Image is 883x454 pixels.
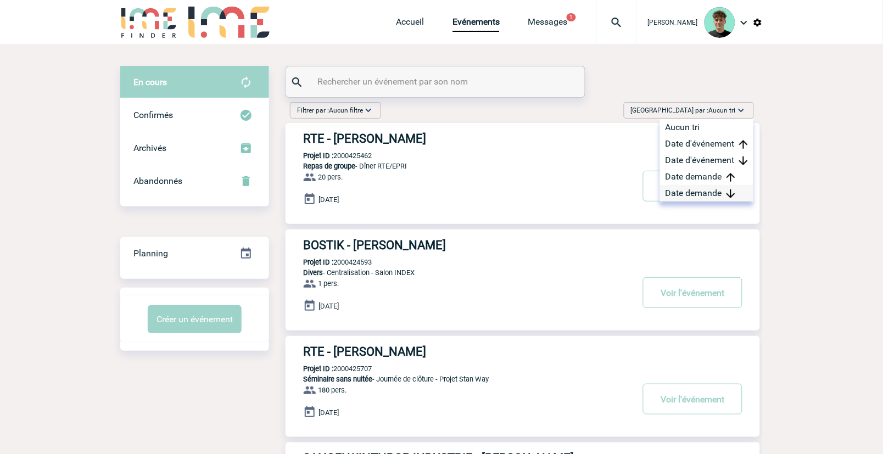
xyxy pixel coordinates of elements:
img: arrow_downward.png [739,156,748,165]
a: Evénements [452,16,500,32]
b: Projet ID : [303,258,333,266]
div: Aucun tri [660,119,753,136]
p: 2000425707 [286,365,372,373]
b: Projet ID : [303,365,333,373]
h3: RTE - [PERSON_NAME] [303,132,633,145]
span: Confirmés [133,110,173,120]
a: Messages [528,16,568,32]
b: Projet ID : [303,152,333,160]
a: BOSTIK - [PERSON_NAME] [286,238,760,252]
span: Archivés [133,143,166,153]
div: Retrouvez ici tous vos événements organisés par date et état d'avancement [120,237,269,270]
div: Retrouvez ici tous vos événements annulés [120,165,269,198]
div: Date demande [660,169,753,185]
span: Repas de groupe [303,162,355,170]
img: arrow_upward.png [739,140,748,149]
h3: RTE - [PERSON_NAME] [303,345,633,358]
button: Voir l'événement [643,384,742,414]
span: Divers [303,268,323,277]
a: Accueil [396,16,424,32]
span: Séminaire sans nuitée [303,375,372,383]
span: [DATE] [318,196,339,204]
div: Retrouvez ici tous vos évènements avant confirmation [120,66,269,99]
a: RTE - [PERSON_NAME] [286,132,760,145]
span: 20 pers. [318,173,343,182]
img: 131612-0.png [705,7,735,38]
p: - Centralisation - Salon INDEX [286,268,633,277]
button: Créer un événement [148,305,242,333]
span: Abandonnés [133,176,182,186]
span: Filtrer par : [297,105,363,116]
span: [GEOGRAPHIC_DATA] par : [631,105,736,116]
div: Retrouvez ici tous les événements que vous avez décidé d'archiver [120,132,269,165]
span: 180 pers. [318,386,347,395]
span: Aucun tri [709,107,736,114]
img: arrow_upward.png [726,173,735,182]
span: En cours [133,77,167,87]
a: RTE - [PERSON_NAME] [286,345,760,358]
span: Aucun filtre [329,107,363,114]
span: 1 pers. [318,280,339,288]
p: 2000424593 [286,258,372,266]
input: Rechercher un événement par son nom [315,74,559,89]
span: [DATE] [318,302,339,311]
span: [DATE] [318,409,339,417]
div: Date demande [660,185,753,201]
button: Voir l'événement [643,171,742,201]
p: 2000425462 [286,152,372,160]
span: Planning [133,248,168,259]
img: IME-Finder [120,7,177,38]
div: Date d'événement [660,152,753,169]
p: - Dîner RTE/EPRI [286,162,633,170]
p: - Journée de clôture - Projet Stan Way [286,375,633,383]
button: 1 [567,13,576,21]
img: arrow_downward.png [726,189,735,198]
h3: BOSTIK - [PERSON_NAME] [303,238,633,252]
span: [PERSON_NAME] [648,19,698,26]
div: Date d'événement [660,136,753,152]
img: baseline_expand_more_white_24dp-b.png [363,105,374,116]
a: Planning [120,237,269,269]
button: Voir l'événement [643,277,742,308]
img: baseline_expand_more_white_24dp-b.png [736,105,747,116]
